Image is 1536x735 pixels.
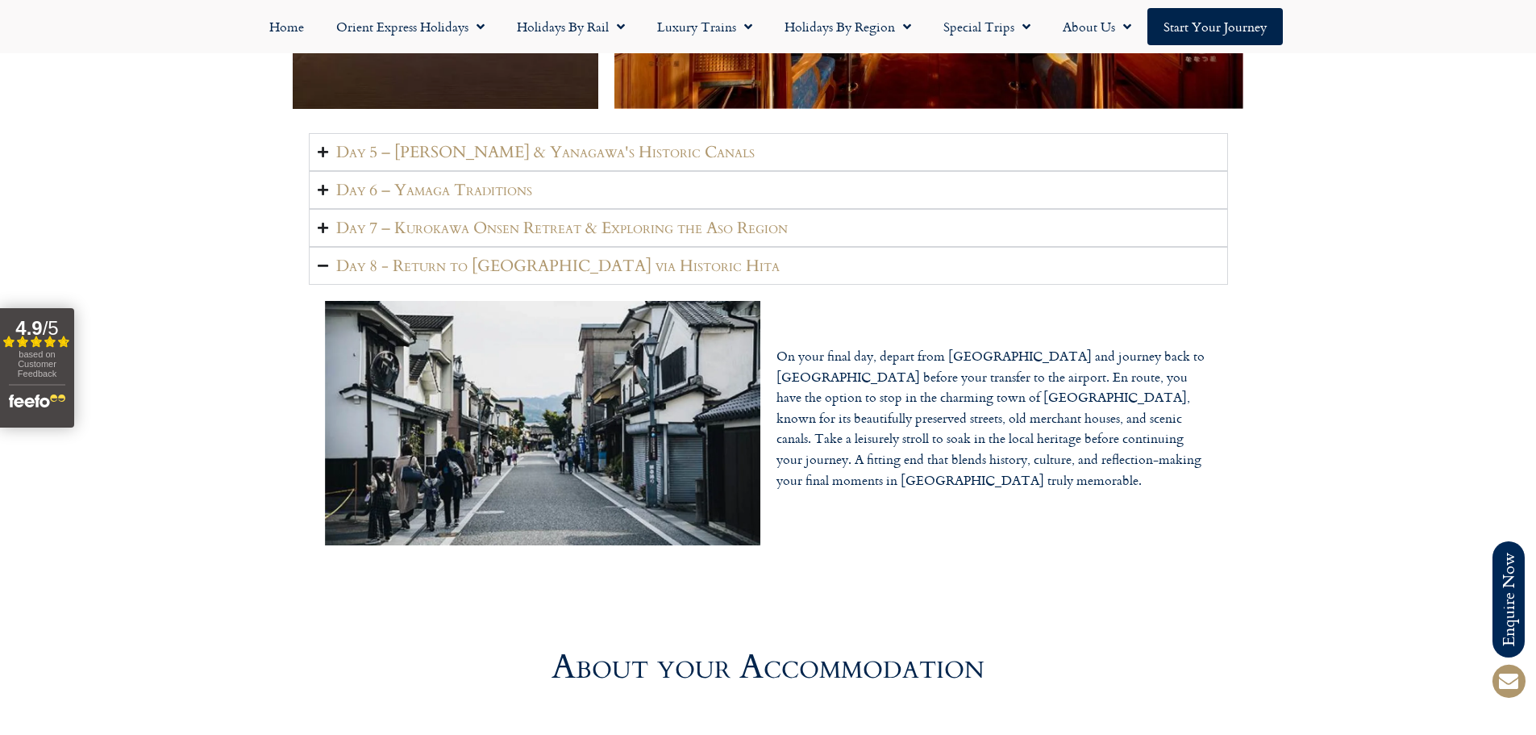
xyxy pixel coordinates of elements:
[336,180,532,200] h2: Day 6 – Yamaga Traditions
[1147,8,1283,45] a: Start your Journey
[336,256,780,276] h2: Day 8 - Return to [GEOGRAPHIC_DATA] via Historic Hita
[8,8,1528,45] nav: Menu
[309,133,1228,561] div: Accordion. Open links with Enter or Space, close with Escape, and navigate with Arrow Keys
[336,142,755,162] h2: Day 5 – [PERSON_NAME] & Yanagawa's Historic Canals
[253,8,320,45] a: Home
[1047,8,1147,45] a: About Us
[309,209,1228,247] summary: Day 7 – Kurokawa Onsen Retreat & Exploring the Aso Region
[501,8,641,45] a: Holidays by Rail
[336,218,788,238] h2: Day 7 – Kurokawa Onsen Retreat & Exploring the Aso Region
[320,8,501,45] a: Orient Express Holidays
[309,133,1228,171] summary: Day 5 – [PERSON_NAME] & Yanagawa's Historic Canals
[641,8,768,45] a: Luxury Trains
[309,171,1228,209] summary: Day 6 – Yamaga Traditions
[768,8,927,45] a: Holidays by Region
[927,8,1047,45] a: Special Trips
[552,650,984,684] h2: About your Accommodation
[776,346,1205,490] span: On your final day, depart from [GEOGRAPHIC_DATA] and journey back to [GEOGRAPHIC_DATA] before you...
[309,247,1228,285] summary: Day 8 - Return to [GEOGRAPHIC_DATA] via Historic Hita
